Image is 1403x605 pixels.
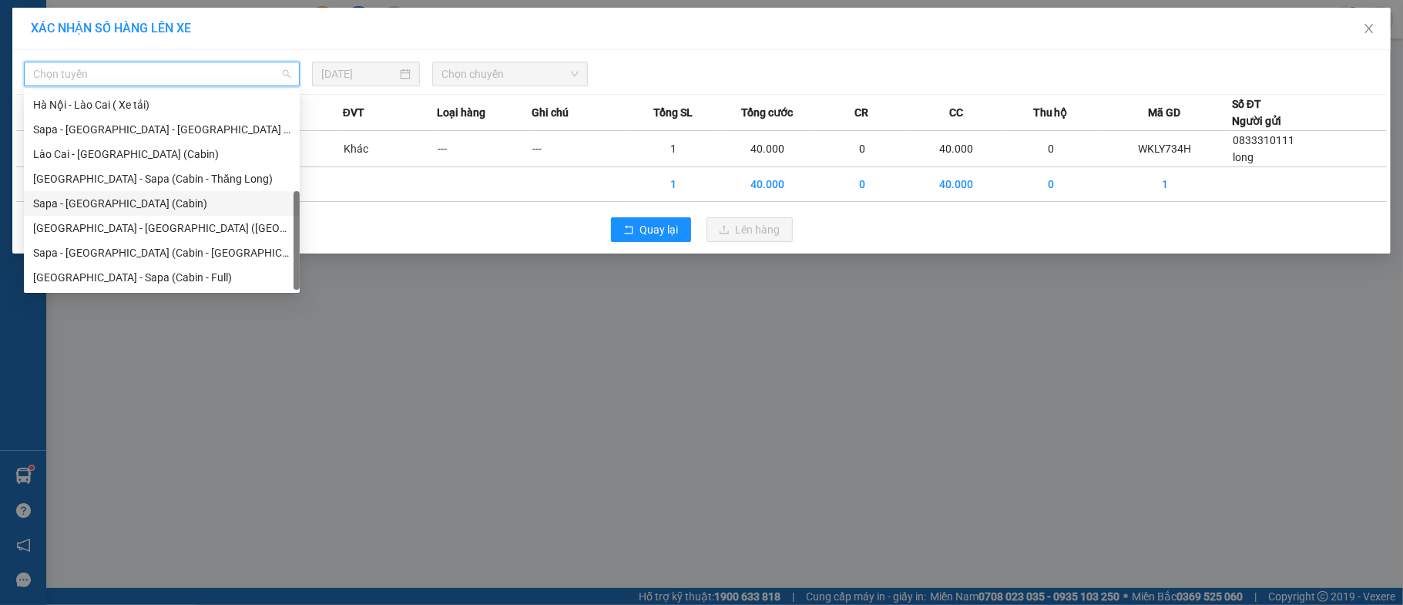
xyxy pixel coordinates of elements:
[720,131,815,167] td: 40.000
[24,265,300,290] div: Hà Nội - Sapa (Cabin - Full)
[611,217,691,242] button: rollbackQuay lại
[343,131,438,167] td: Khác
[33,62,290,86] span: Chọn tuyến
[707,217,793,242] button: uploadLên hàng
[24,240,300,265] div: Sapa - Hà Nội (Cabin - Thăng Long)
[437,131,532,167] td: ---
[1098,131,1232,167] td: WKLY734H
[814,131,909,167] td: 0
[1033,104,1068,121] span: Thu hộ
[321,66,397,82] input: 11/08/2025
[33,220,290,237] div: [GEOGRAPHIC_DATA] - [GEOGRAPHIC_DATA] ([GEOGRAPHIC_DATA])
[33,170,290,187] div: [GEOGRAPHIC_DATA] - Sapa (Cabin - Thăng Long)
[532,104,569,121] span: Ghi chú
[33,146,290,163] div: Lào Cai - [GEOGRAPHIC_DATA] (Cabin)
[720,167,815,202] td: 40.000
[949,104,963,121] span: CC
[33,269,290,286] div: [GEOGRAPHIC_DATA] - Sapa (Cabin - Full)
[1004,131,1099,167] td: 0
[33,121,290,138] div: Sapa - [GEOGRAPHIC_DATA] - [GEOGRAPHIC_DATA] ([GEOGRAPHIC_DATA])
[24,117,300,142] div: Sapa - Lào Cai - Hà Nội (Giường)
[24,92,300,117] div: Hà Nội - Lào Cai ( Xe tải)
[33,96,290,113] div: Hà Nội - Lào Cai ( Xe tải)
[623,224,634,237] span: rollback
[24,191,300,216] div: Sapa - Hà Nội (Cabin)
[653,104,693,121] span: Tổng SL
[1149,104,1181,121] span: Mã GD
[626,167,720,202] td: 1
[1348,8,1391,51] button: Close
[854,104,868,121] span: CR
[909,167,1004,202] td: 40.000
[1233,151,1254,163] span: long
[1004,167,1099,202] td: 0
[909,131,1004,167] td: 40.000
[24,142,300,166] div: Lào Cai - Hà Nội (Cabin)
[1098,167,1232,202] td: 1
[441,62,579,86] span: Chọn chuyến
[532,131,626,167] td: ---
[437,104,485,121] span: Loại hàng
[626,131,720,167] td: 1
[24,166,300,191] div: Hà Nội - Sapa (Cabin - Thăng Long)
[640,221,679,238] span: Quay lại
[33,195,290,212] div: Sapa - [GEOGRAPHIC_DATA] (Cabin)
[24,216,300,240] div: Hà Nội - Lào Cai - Sapa (Giường)
[741,104,793,121] span: Tổng cước
[1233,134,1294,146] span: 0833310111
[33,244,290,261] div: Sapa - [GEOGRAPHIC_DATA] (Cabin - [GEOGRAPHIC_DATA])
[1232,96,1281,129] div: Số ĐT Người gửi
[1363,22,1375,35] span: close
[31,21,191,35] span: XÁC NHẬN SỐ HÀNG LÊN XE
[814,167,909,202] td: 0
[343,104,364,121] span: ĐVT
